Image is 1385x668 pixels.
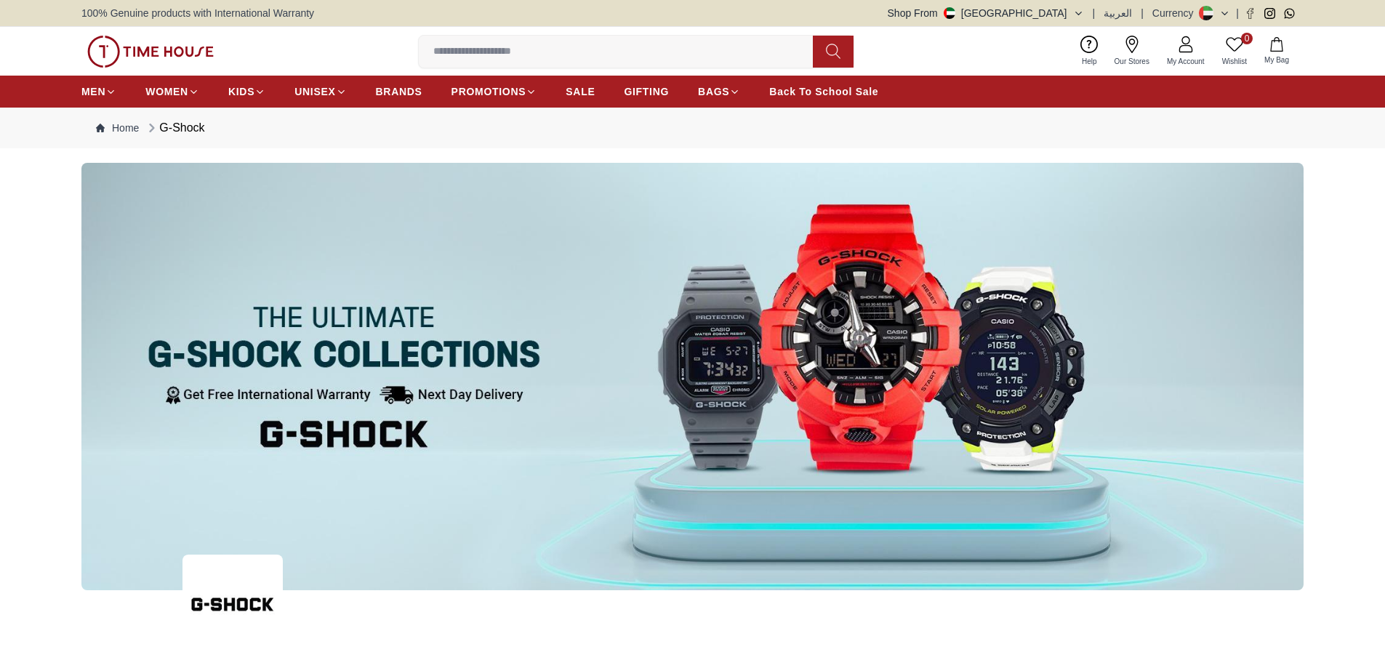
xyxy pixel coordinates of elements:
[182,555,283,655] img: ...
[81,108,1304,148] nav: Breadcrumb
[1152,6,1200,20] div: Currency
[1073,33,1106,70] a: Help
[698,84,729,99] span: BAGS
[145,79,199,105] a: WOMEN
[1076,56,1103,67] span: Help
[1236,6,1239,20] span: |
[96,121,139,135] a: Home
[698,79,740,105] a: BAGS
[624,79,669,105] a: GIFTING
[294,84,335,99] span: UNISEX
[1256,34,1298,68] button: My Bag
[1284,8,1295,19] a: Whatsapp
[1241,33,1253,44] span: 0
[145,119,204,137] div: G-Shock
[566,79,595,105] a: SALE
[81,163,1304,590] img: ...
[451,79,537,105] a: PROMOTIONS
[1213,33,1256,70] a: 0Wishlist
[228,84,254,99] span: KIDS
[81,79,116,105] a: MEN
[769,79,878,105] a: Back To School Sale
[1161,56,1211,67] span: My Account
[566,84,595,99] span: SALE
[1245,8,1256,19] a: Facebook
[1093,6,1096,20] span: |
[944,7,955,19] img: United Arab Emirates
[769,84,878,99] span: Back To School Sale
[1216,56,1253,67] span: Wishlist
[87,36,214,68] img: ...
[888,6,1084,20] button: Shop From[GEOGRAPHIC_DATA]
[228,79,265,105] a: KIDS
[1109,56,1155,67] span: Our Stores
[145,84,188,99] span: WOMEN
[81,6,314,20] span: 100% Genuine products with International Warranty
[376,84,422,99] span: BRANDS
[451,84,526,99] span: PROMOTIONS
[376,79,422,105] a: BRANDS
[624,84,669,99] span: GIFTING
[1264,8,1275,19] a: Instagram
[1106,33,1158,70] a: Our Stores
[294,79,346,105] a: UNISEX
[1141,6,1144,20] span: |
[81,84,105,99] span: MEN
[1258,55,1295,65] span: My Bag
[1104,6,1132,20] button: العربية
